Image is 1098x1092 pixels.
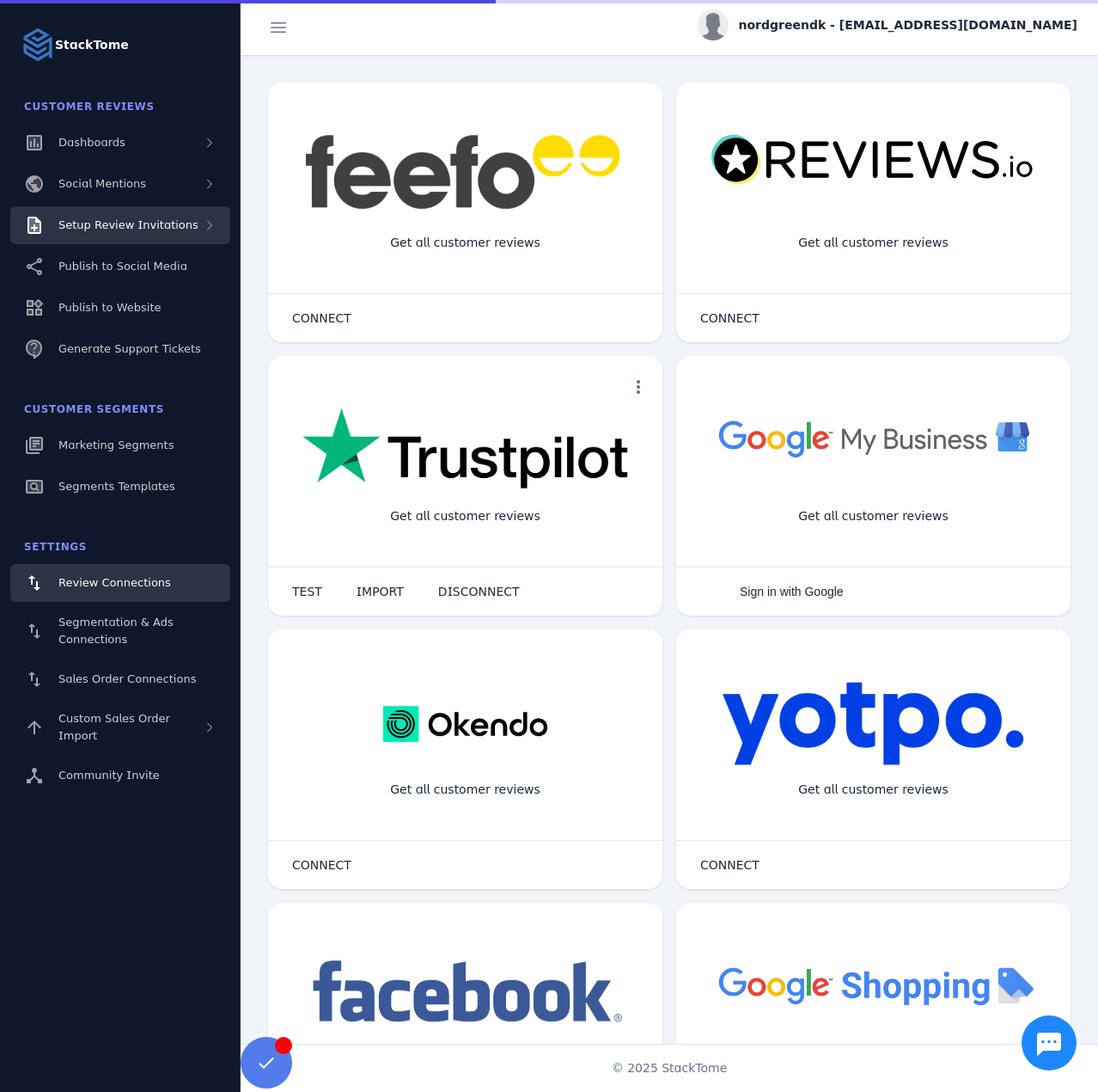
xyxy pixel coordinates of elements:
[58,672,196,685] span: Sales Order Connections
[275,848,369,882] button: CONNECT
[683,301,777,335] button: CONNECT
[58,136,125,149] span: Dashboards
[10,330,230,368] a: Generate Support Tickets
[302,954,628,1031] img: facebook.png
[292,859,351,871] span: CONNECT
[55,36,129,54] strong: StackTome
[376,220,554,266] div: Get all customer reviews
[438,586,520,598] span: DISCONNECT
[683,574,861,609] button: Sign in with Google
[58,342,201,355] span: Generate Support Tickets
[21,28,55,62] img: Logo image
[700,312,759,324] span: CONNECT
[58,260,187,273] span: Publish to Social Media
[621,370,656,404] button: more
[383,681,547,767] img: okendo.webp
[711,134,1036,187] img: reviewsio.svg
[698,9,1078,40] button: nordgreendk - [EMAIL_ADDRESS][DOMAIN_NAME]
[772,1040,974,1086] div: Import Products from Google
[683,848,777,882] button: CONNECT
[10,605,230,657] a: Segmentation & Ads Connections
[10,426,230,464] a: Marketing Segments
[711,408,1036,469] img: googlebusiness.png
[722,681,1025,767] img: yotpo.png
[58,616,174,646] span: Segmentation & Ads Connections
[24,403,164,415] span: Customer Segments
[275,301,369,335] button: CONNECT
[740,585,844,598] span: Sign in with Google
[421,574,537,609] button: DISCONNECT
[357,586,404,598] span: IMPORT
[302,408,628,492] img: trustpilot.png
[612,1059,728,1077] span: © 2025 StackTome
[10,757,230,794] a: Community Invite
[784,220,962,266] div: Get all customer reviews
[58,480,175,493] span: Segments Templates
[24,541,87,553] span: Settings
[58,177,146,190] span: Social Mentions
[10,564,230,602] a: Review Connections
[784,767,962,813] div: Get all customer reviews
[58,439,174,451] span: Marketing Segments
[292,312,351,324] span: CONNECT
[58,576,171,589] span: Review Connections
[24,101,155,113] span: Customer Reviews
[711,954,1036,1015] img: googleshopping.png
[292,586,322,598] span: TEST
[10,289,230,327] a: Publish to Website
[376,494,554,539] div: Get all customer reviews
[339,574,421,609] button: IMPORT
[700,859,759,871] span: CONNECT
[739,16,1078,34] span: nordgreendk - [EMAIL_ADDRESS][DOMAIN_NAME]
[10,248,230,285] a: Publish to Social Media
[302,134,628,210] img: feefo.png
[58,769,160,782] span: Community Invite
[58,218,198,231] span: Setup Review Invitations
[10,468,230,506] a: Segments Templates
[376,767,554,813] div: Get all customer reviews
[10,660,230,698] a: Sales Order Connections
[698,9,729,40] img: profile.jpg
[58,712,170,742] span: Custom Sales Order Import
[784,494,962,539] div: Get all customer reviews
[275,574,339,609] button: TEST
[58,301,161,314] span: Publish to Website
